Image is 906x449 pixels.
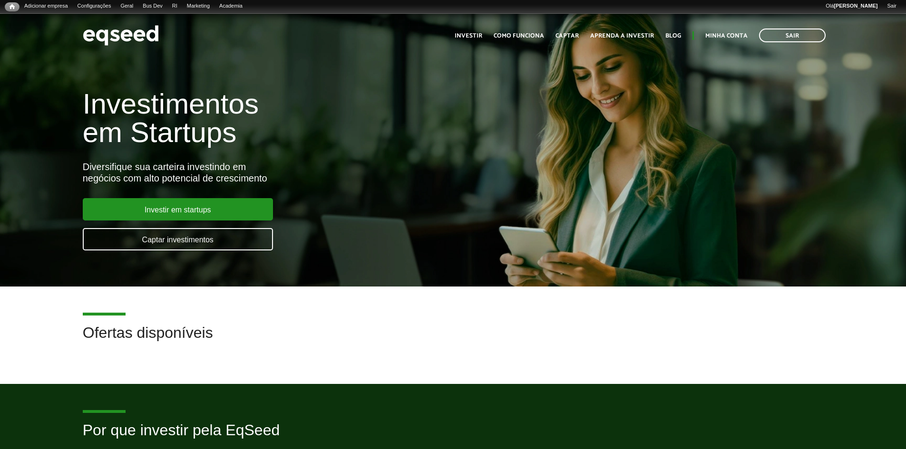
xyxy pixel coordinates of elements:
[665,33,681,39] a: Blog
[590,33,654,39] a: Aprenda a investir
[83,23,159,48] img: EqSeed
[83,228,273,250] a: Captar investimentos
[455,33,482,39] a: Investir
[834,3,877,9] strong: [PERSON_NAME]
[5,2,19,11] a: Início
[83,90,522,147] h1: Investimentos em Startups
[555,33,579,39] a: Captar
[116,2,138,10] a: Geral
[83,325,824,355] h2: Ofertas disponíveis
[10,3,15,10] span: Início
[138,2,167,10] a: Bus Dev
[494,33,544,39] a: Como funciona
[214,2,247,10] a: Academia
[705,33,748,39] a: Minha conta
[83,198,273,220] a: Investir em startups
[167,2,182,10] a: RI
[882,2,901,10] a: Sair
[73,2,116,10] a: Configurações
[83,161,522,184] div: Diversifique sua carteira investindo em negócios com alto potencial de crescimento
[182,2,214,10] a: Marketing
[759,29,826,42] a: Sair
[19,2,73,10] a: Adicionar empresa
[821,2,882,10] a: Olá[PERSON_NAME]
